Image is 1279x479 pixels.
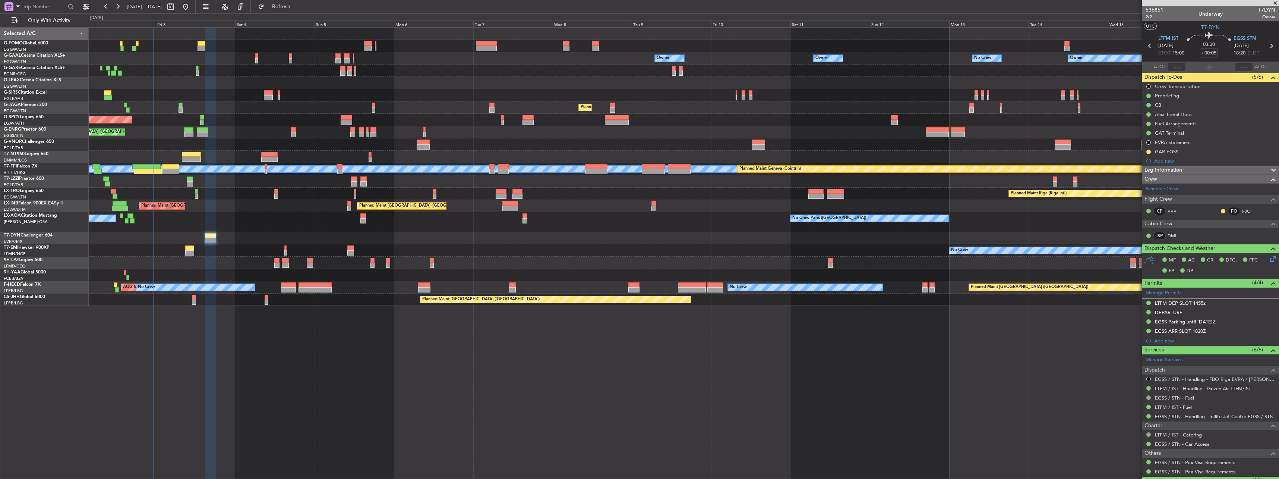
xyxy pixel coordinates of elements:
[1228,207,1240,215] div: FO
[1155,300,1206,306] div: LTFM DEP SLOT 1455z
[4,71,26,77] a: EGNR/CEG
[1144,220,1172,228] span: Cabin Crew
[4,127,46,132] a: G-ENRGPraetor 600
[1146,14,1163,20] span: 2/2
[1155,139,1191,145] div: EVRA statement
[632,21,711,27] div: Thu 9
[4,47,26,52] a: EGGW/LTN
[4,282,20,287] span: F-HECD
[4,239,22,244] a: EVRA/RIX
[4,78,20,82] span: G-LEAX
[4,120,24,126] a: LGAV/ATH
[4,233,20,238] span: T7-DYN
[8,15,81,26] button: Only With Activity
[1155,441,1209,447] a: EGSS / STN - Car Access
[4,263,25,269] a: LFMD/CEQ
[394,21,473,27] div: Mon 6
[359,200,477,212] div: Planned Maint [GEOGRAPHIC_DATA] ([GEOGRAPHIC_DATA])
[4,213,57,218] a: LX-AOACitation Mustang
[1207,257,1213,264] span: CR
[553,21,632,27] div: Wed 8
[4,245,18,250] span: T7-EMI
[949,21,1029,27] div: Mon 13
[792,213,866,224] div: No Crew Paris ([GEOGRAPHIC_DATA])
[1144,366,1165,375] span: Dispatch
[1155,319,1216,325] div: EGSS Parking until [DATE]Z
[4,66,65,70] a: G-GARECessna Citation XLS+
[4,219,48,225] a: [PERSON_NAME]/QSA
[1188,257,1195,264] span: AC
[4,245,49,250] a: T7-EMIHawker 900XP
[1144,73,1182,82] span: Dispatch To-Dos
[90,15,103,21] div: [DATE]
[4,53,21,58] span: G-GAAL
[1144,195,1172,204] span: Flight Crew
[138,282,155,293] div: No Crew
[4,189,20,193] span: LX-TRO
[422,294,540,305] div: Planned Maint [GEOGRAPHIC_DATA] ([GEOGRAPHIC_DATA])
[315,21,394,27] div: Sun 5
[1226,257,1237,264] span: DFC,
[1252,279,1263,287] span: (4/4)
[1144,422,1162,430] span: Charter
[1155,432,1202,438] a: LTFM / IST - Catering
[1252,346,1263,354] span: (6/6)
[1234,50,1245,57] span: 18:20
[1169,267,1174,275] span: FP
[1144,166,1182,175] span: Leg Information
[790,21,870,27] div: Sat 11
[76,21,156,27] div: Thu 2
[4,170,26,175] a: VHHH/HKG
[4,258,42,262] a: 9H-LPZLegacy 500
[1154,63,1166,71] span: ATOT
[1155,102,1161,108] div: CB
[4,213,21,218] span: LX-AOA
[4,233,53,238] a: T7-DYNChallenger 604
[4,276,23,281] a: FCBB/BZV
[4,295,20,299] span: CS-JHH
[1155,469,1235,475] a: EGSS / STN - Pax Visa Requirements
[657,53,669,64] div: Owner
[971,282,1088,293] div: Planned Maint [GEOGRAPHIC_DATA] ([GEOGRAPHIC_DATA])
[23,1,66,12] input: Trip Number
[4,41,23,46] span: G-FOMO
[4,115,20,119] span: G-SPCY
[19,18,79,23] span: Only With Activity
[1144,346,1164,354] span: Services
[4,270,46,275] a: 9H-YAAGlobal 5000
[4,152,48,156] a: T7-N1960Legacy 650
[1070,53,1083,64] div: Owner
[4,194,26,200] a: EGGW/LTN
[1154,338,1275,344] div: Add new
[255,1,299,13] button: Refresh
[1144,449,1161,458] span: Others
[4,66,21,70] span: G-GARE
[1187,267,1193,275] span: DP
[1155,459,1235,466] a: EGSS / STN - Pax Visa Requirements
[4,164,37,169] a: T7-FFIFalcon 7X
[4,251,26,257] a: LFMN/NCE
[1255,63,1267,71] span: ALDT
[4,59,26,65] a: EGGW/LTN
[1155,395,1194,401] a: EGSS / STN - Fuel
[4,282,41,287] a: F-HECDFalcon 7X
[1155,83,1200,90] div: Crew Transportation
[711,21,790,27] div: Fri 10
[1155,385,1251,392] a: LTFM / IST - Handling - Gozen Air LTFM/IST
[1011,188,1067,199] div: Planned Maint Riga (Riga Intl)
[730,282,747,293] div: No Crew
[1168,232,1184,239] a: DMI
[4,115,44,119] a: G-SPCYLegacy 650
[4,53,65,58] a: G-GAALCessna Citation XLS+
[1146,6,1163,14] span: 536851
[4,140,22,144] span: G-VNOR
[4,90,18,95] span: G-SIRS
[1234,35,1256,43] span: EGSS STN
[4,295,45,299] a: CS-JHHGlobal 6000
[1203,41,1215,48] span: 03:20
[4,103,21,107] span: G-JAGA
[1155,328,1206,334] div: EGSS ARR SLOT 1820Z
[4,258,19,262] span: 9H-LPZ
[1234,42,1249,50] span: [DATE]
[1247,50,1259,57] span: ELDT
